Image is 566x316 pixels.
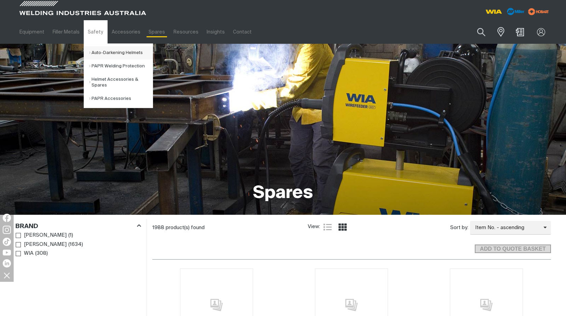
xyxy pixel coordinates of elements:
[166,225,205,230] span: product(s) found
[68,232,73,239] span: ( 1 )
[3,214,11,222] img: Facebook
[15,20,49,44] a: Equipment
[1,269,13,281] img: hide socials
[89,92,153,105] a: PAPR Accessories
[450,224,468,232] span: Sort by:
[152,224,308,231] div: 1988
[68,241,83,249] span: ( 1634 )
[3,259,11,267] img: LinkedIn
[514,28,525,36] a: Shopping cart (0 product(s))
[89,73,153,92] a: Helmet Accessories & Spares
[3,226,11,234] img: Instagram
[308,223,320,231] span: View:
[16,249,34,258] a: WIA
[15,219,141,259] aside: Filters
[470,24,493,40] button: Search products
[24,241,67,249] span: [PERSON_NAME]
[89,46,153,60] a: Auto-Darkening Helmets
[203,20,229,44] a: Insights
[323,223,332,231] a: List view
[475,245,551,253] button: Add selected products to the shopping cart
[15,222,141,231] div: Brand
[16,231,141,258] ul: Brand
[526,6,551,17] img: miller
[24,232,67,239] span: [PERSON_NAME]
[16,231,67,240] a: [PERSON_NAME]
[35,250,48,258] span: ( 308 )
[84,20,107,44] a: Safety
[144,20,169,44] a: Spares
[89,60,153,73] a: PAPR Welding Protection
[152,219,551,236] section: Product list controls
[3,238,11,246] img: TikTok
[15,223,38,231] h3: Brand
[152,237,551,255] section: Add to cart control
[253,182,313,205] h1: Spares
[24,250,33,258] span: WIA
[49,20,84,44] a: Filler Metals
[84,43,153,108] ul: Safety Submenu
[16,240,67,249] a: [PERSON_NAME]
[169,20,202,44] a: Resources
[15,20,417,44] nav: Main
[3,250,11,255] img: YouTube
[475,245,550,253] span: ADD TO QUOTE BASKET
[108,20,144,44] a: Accessories
[461,24,493,40] input: Product name or item number...
[470,224,543,232] span: Item No. - ascending
[229,20,256,44] a: Contact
